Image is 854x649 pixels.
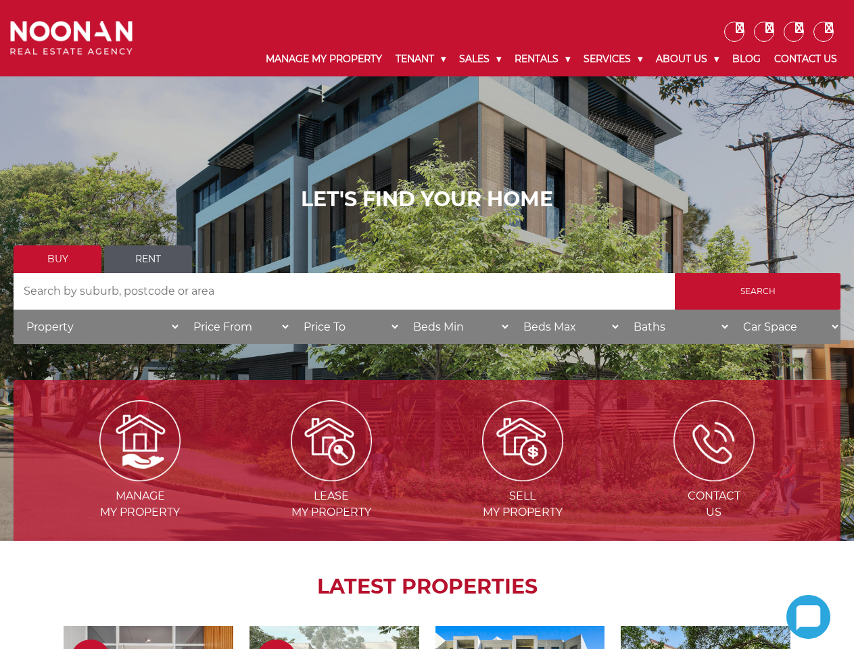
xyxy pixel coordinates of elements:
a: Tenant [389,42,452,76]
a: Rent [104,245,192,273]
img: Sell my property [482,400,563,481]
a: ContactUs [619,433,808,519]
img: ICONS [673,400,755,481]
input: Search [675,273,840,310]
a: Rentals [508,42,577,76]
a: Sales [452,42,508,76]
input: Search by suburb, postcode or area [14,273,675,310]
a: Leasemy Property [237,433,426,519]
a: Contact Us [767,42,844,76]
span: Manage my Property [46,488,235,521]
h2: LATEST PROPERTIES [47,575,807,599]
img: Manage my Property [99,400,181,481]
img: Lease my property [291,400,372,481]
span: Contact Us [619,488,808,521]
a: Buy [14,245,101,273]
h1: LET'S FIND YOUR HOME [14,187,840,212]
a: About Us [649,42,726,76]
a: Manage My Property [259,42,389,76]
a: Managemy Property [46,433,235,519]
span: Lease my Property [237,488,426,521]
a: Services [577,42,649,76]
img: Noonan Real Estate Agency [10,21,133,55]
a: Blog [726,42,767,76]
a: Sellmy Property [429,433,617,519]
span: Sell my Property [429,488,617,521]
